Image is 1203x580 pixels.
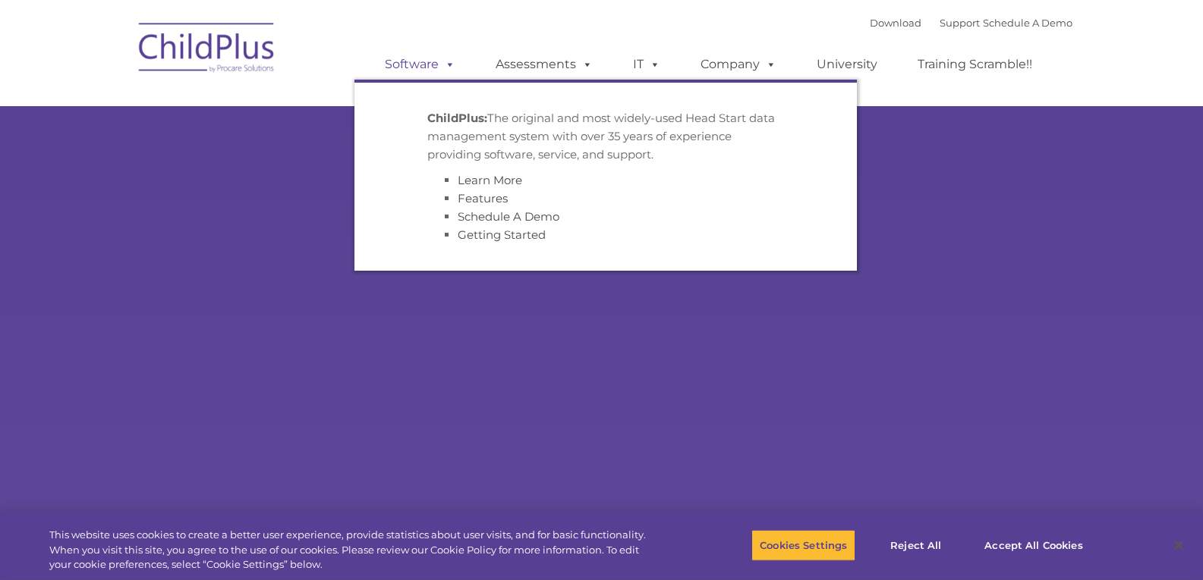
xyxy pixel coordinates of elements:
a: Download [870,17,921,29]
a: IT [618,49,676,80]
strong: ChildPlus: [427,111,487,125]
span: Phone number [211,162,276,174]
a: Schedule A Demo [983,17,1072,29]
a: University [801,49,893,80]
a: Learn More [458,173,522,187]
a: Support [940,17,980,29]
button: Accept All Cookies [976,529,1091,561]
a: Schedule A Demo [458,209,559,224]
a: Assessments [480,49,608,80]
button: Reject All [868,529,963,561]
button: Close [1162,528,1195,562]
div: This website uses cookies to create a better user experience, provide statistics about user visit... [49,528,662,572]
button: Cookies Settings [751,529,855,561]
p: The original and most widely-used Head Start data management system with over 35 years of experie... [427,109,784,164]
a: Company [685,49,792,80]
img: ChildPlus by Procare Solutions [131,12,283,88]
font: | [870,17,1072,29]
a: Features [458,191,508,205]
span: Last name [211,100,257,111]
a: Getting Started [458,227,546,242]
a: Training Scramble!! [902,49,1047,80]
a: Software [370,49,471,80]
